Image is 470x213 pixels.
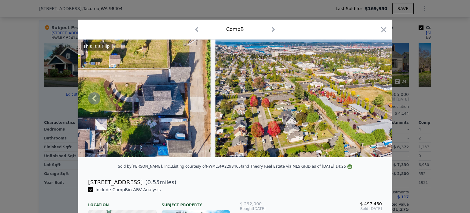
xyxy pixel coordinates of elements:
[240,201,262,206] span: $ 292,000
[226,26,244,33] div: Comp B
[172,164,352,169] div: Listing courtesy of NWMLS (#2298465) and Theory Real Estate via MLS GRID as of [DATE] 14:25
[147,179,160,185] span: 0.55
[287,206,382,211] span: Sold [DATE]
[118,164,172,169] div: Sold by [PERSON_NAME], Inc. .
[240,206,253,211] span: Bought
[215,40,392,157] img: Property Img
[347,164,352,169] img: NWMLS Logo
[88,198,157,207] div: Location
[143,178,176,187] span: ( miles)
[81,42,112,51] div: This is a Flip
[93,187,163,192] span: Include Comp B in ARV Analysis
[1,40,211,157] img: Property Img
[162,198,230,207] div: Subject Property
[88,178,143,187] div: [STREET_ADDRESS]
[240,206,287,211] div: [DATE]
[105,207,109,211] div: B
[360,201,382,206] span: $ 497,450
